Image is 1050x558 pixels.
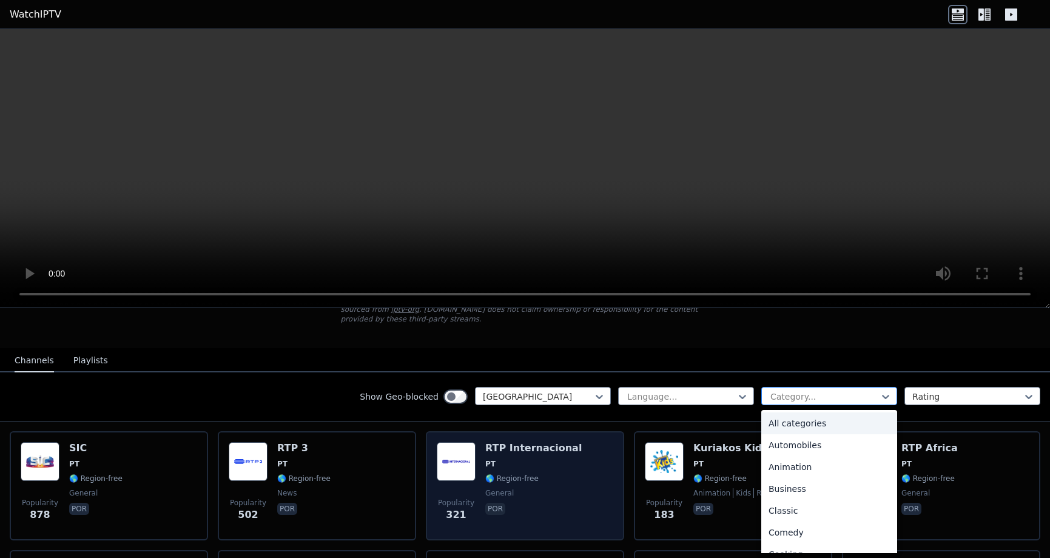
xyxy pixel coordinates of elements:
img: Kuriakos Kids [645,442,684,481]
span: Popularity [22,498,58,508]
button: Playlists [73,349,108,372]
span: news [277,488,297,498]
a: WatchIPTV [10,7,61,22]
p: por [277,503,297,515]
h6: SIC [69,442,123,454]
span: kids [733,488,751,498]
h6: RTP Africa [901,442,958,454]
h6: RTP Internacional [485,442,582,454]
span: 🌎 Region-free [901,474,955,483]
span: animation [693,488,730,498]
img: RTP Internacional [437,442,476,481]
div: Animation [761,456,897,478]
span: 183 [654,508,674,522]
span: religious [753,488,789,498]
span: general [901,488,930,498]
div: Classic [761,500,897,522]
span: 878 [30,508,50,522]
a: iptv-org [391,305,420,314]
span: Popularity [646,498,682,508]
span: general [485,488,514,498]
span: 🌎 Region-free [277,474,331,483]
span: 🌎 Region-free [69,474,123,483]
div: Automobiles [761,434,897,456]
p: por [69,503,89,515]
span: 🌎 Region-free [693,474,747,483]
div: Comedy [761,522,897,543]
span: PT [485,459,496,469]
img: RTP 3 [229,442,268,481]
img: SIC [21,442,59,481]
span: 321 [446,508,466,522]
button: Channels [15,349,54,372]
p: por [693,503,713,515]
p: por [901,503,921,515]
div: Business [761,478,897,500]
span: Popularity [230,498,266,508]
span: PT [69,459,79,469]
p: [DOMAIN_NAME] does not host or serve any video content directly. All streams available here are s... [341,295,710,324]
p: por [485,503,505,515]
h6: Kuriakos Kids [693,442,789,454]
span: Popularity [438,498,474,508]
span: PT [693,459,704,469]
span: PT [277,459,288,469]
span: general [69,488,98,498]
h6: RTP 3 [277,442,331,454]
span: 502 [238,508,258,522]
label: Show Geo-blocked [360,391,439,403]
div: All categories [761,412,897,434]
span: 🌎 Region-free [485,474,539,483]
span: PT [901,459,912,469]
